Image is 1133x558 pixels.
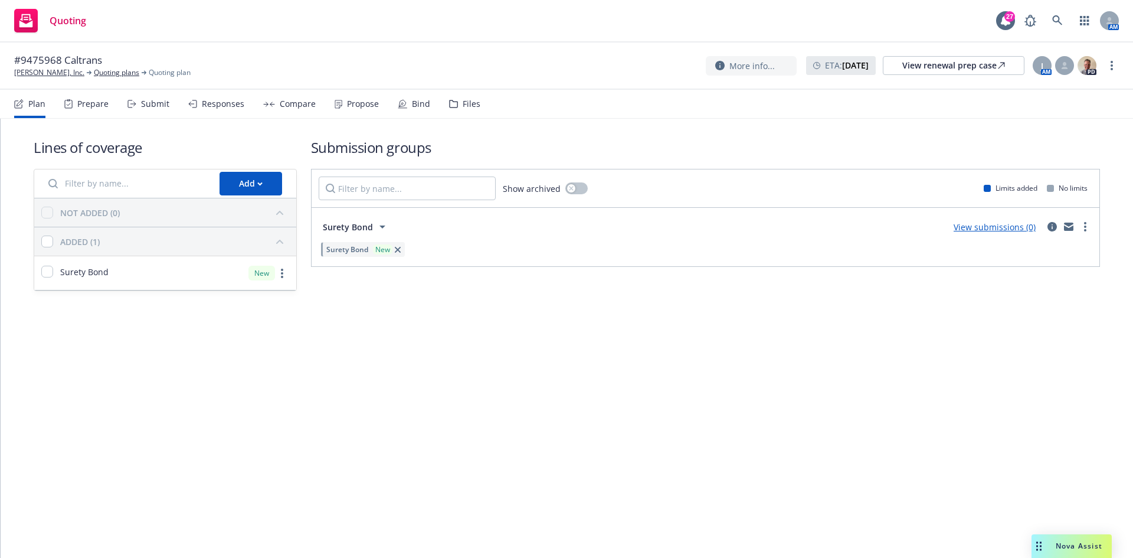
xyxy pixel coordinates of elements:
div: No limits [1047,183,1088,193]
span: J [1041,60,1043,72]
a: more [275,266,289,280]
span: ETA : [825,59,869,71]
a: more [1078,220,1092,234]
span: Quoting [50,16,86,25]
a: Quoting [9,4,91,37]
span: More info... [729,60,775,72]
button: Surety Bond [319,215,394,239]
button: Nova Assist [1032,534,1112,558]
span: Quoting plan [149,67,191,78]
div: NOT ADDED (0) [60,207,120,219]
img: photo [1078,56,1096,75]
button: Add [220,172,282,195]
div: Compare [280,99,316,109]
span: Surety Bond [323,221,373,233]
a: more [1105,58,1119,73]
div: Responses [202,99,244,109]
h1: Submission groups [311,138,1100,157]
div: 27 [1004,9,1015,20]
a: Switch app [1073,9,1096,32]
a: Report a Bug [1019,9,1042,32]
div: New [248,266,275,280]
h1: Lines of coverage [34,138,297,157]
div: Files [463,99,480,109]
button: NOT ADDED (0) [60,203,289,222]
span: Surety Bond [326,244,368,254]
a: View submissions (0) [954,221,1036,233]
button: ADDED (1) [60,232,289,251]
span: Nova Assist [1056,541,1102,551]
div: New [373,244,392,254]
div: Propose [347,99,379,109]
div: Plan [28,99,45,109]
button: More info... [706,56,797,76]
span: Show archived [503,182,561,195]
a: Search [1046,9,1069,32]
span: #9475968 Caltrans [14,53,102,67]
div: View renewal prep case [902,57,1005,74]
strong: [DATE] [842,60,869,71]
a: [PERSON_NAME], Inc. [14,67,84,78]
a: Quoting plans [94,67,139,78]
div: Add [239,172,263,195]
input: Filter by name... [41,172,212,195]
div: Limits added [984,183,1037,193]
a: circleInformation [1045,220,1059,234]
div: Prepare [77,99,109,109]
div: ADDED (1) [60,236,100,248]
input: Filter by name... [319,177,496,200]
div: Drag to move [1032,534,1046,558]
span: Surety Bond [60,266,109,278]
a: mail [1062,220,1076,234]
a: View renewal prep case [883,56,1024,75]
div: Bind [412,99,430,109]
div: Submit [141,99,169,109]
